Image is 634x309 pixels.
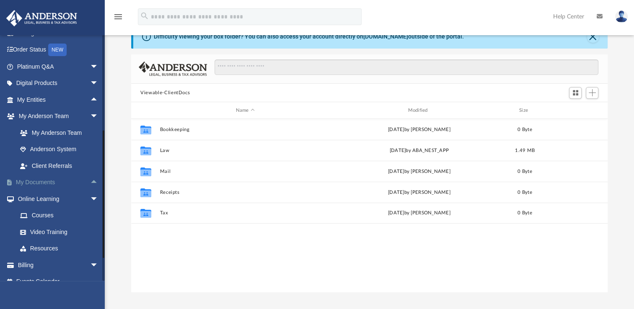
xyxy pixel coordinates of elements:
a: Client Referrals [12,157,107,174]
button: Add [586,87,598,99]
img: Anderson Advisors Platinum Portal [4,10,80,26]
span: 0 Byte [518,169,532,174]
a: Anderson System [12,141,107,158]
a: Resources [12,240,107,257]
div: Name [160,107,330,114]
a: Video Training [12,224,103,240]
button: Receipts [160,190,331,195]
span: arrow_drop_down [90,191,107,208]
input: Search files and folders [215,59,598,75]
div: [DATE] by [PERSON_NAME] [334,209,505,217]
a: Platinum Q&Aarrow_drop_down [6,58,111,75]
div: Modified [334,107,505,114]
a: My Anderson Teamarrow_drop_down [6,108,107,125]
div: Difficulty viewing your box folder? You can also access your account directly on outside of the p... [154,32,464,41]
span: 1.49 MB [515,148,535,153]
a: My Documentsarrow_drop_up [6,174,111,191]
button: Mail [160,169,331,174]
button: Bookkeeping [160,127,331,132]
div: Size [508,107,542,114]
a: Billingarrow_drop_down [6,257,111,273]
span: 0 Byte [518,190,532,195]
div: [DATE] by [PERSON_NAME] [334,126,505,134]
a: menu [113,16,123,22]
button: Switch to Grid View [569,87,582,99]
span: 0 Byte [518,211,532,215]
div: [DATE] by [PERSON_NAME] [334,168,505,175]
a: Online Learningarrow_drop_down [6,191,107,207]
button: Law [160,148,331,153]
span: arrow_drop_down [90,108,107,125]
span: arrow_drop_down [90,58,107,75]
button: Close [587,31,599,43]
i: search [140,11,149,21]
div: NEW [48,44,67,56]
button: Viewable-ClientDocs [140,89,190,97]
div: grid [131,119,608,292]
span: arrow_drop_up [90,174,107,191]
div: [DATE] by [PERSON_NAME] [334,189,505,196]
span: 0 Byte [518,127,532,132]
span: arrow_drop_down [90,257,107,274]
a: My Anderson Team [12,124,103,141]
a: Digital Productsarrow_drop_down [6,75,111,92]
span: arrow_drop_down [90,75,107,92]
a: My Entitiesarrow_drop_up [6,91,111,108]
i: menu [113,12,123,22]
img: User Pic [615,10,628,23]
a: Courses [12,207,107,224]
button: Tax [160,210,331,216]
span: arrow_drop_up [90,91,107,108]
a: [DOMAIN_NAME] [363,33,408,40]
div: id [545,107,604,114]
a: Order StatusNEW [6,41,111,59]
div: id [135,107,156,114]
a: Events Calendar [6,273,111,290]
div: [DATE] by ABA_NEST_APP [334,147,505,154]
